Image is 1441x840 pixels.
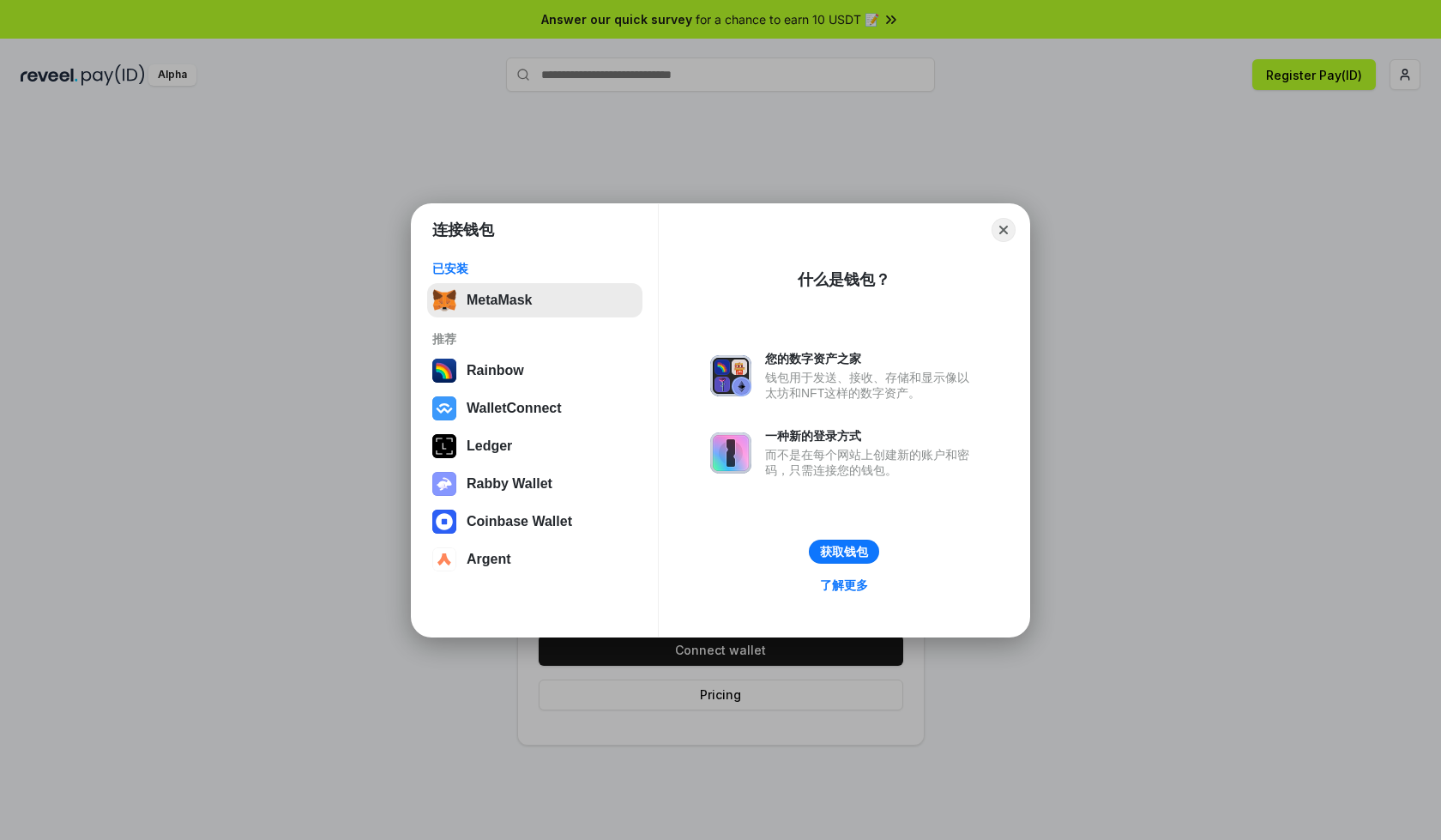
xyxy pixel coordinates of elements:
[432,288,456,312] img: svg+xml,%3Csvg%20fill%3D%22none%22%20height%3D%2233%22%20viewBox%3D%220%200%2035%2033%22%20width%...
[765,428,978,444] div: 一种新的登录方式
[427,542,642,577] button: Argent
[432,396,456,420] img: svg+xml,%3Csvg%20width%3D%2228%22%20height%3D%2228%22%20viewBox%3D%220%200%2028%2028%22%20fill%3D...
[467,438,512,454] div: Ledger
[427,429,642,463] button: Ledger
[467,363,524,378] div: Rainbow
[432,220,494,240] h1: 连接钱包
[432,434,456,458] img: svg+xml,%3Csvg%20xmlns%3D%22http%3A%2F%2Fwww.w3.org%2F2000%2Fsvg%22%20width%3D%2228%22%20height%3...
[432,510,456,534] img: svg+xml,%3Csvg%20width%3D%2228%22%20height%3D%2228%22%20viewBox%3D%220%200%2028%2028%22%20fill%3D...
[427,391,642,426] button: WalletConnect
[710,355,751,396] img: svg+xml,%3Csvg%20xmlns%3D%22http%3A%2F%2Fwww.w3.org%2F2000%2Fsvg%22%20fill%3D%22none%22%20viewBox...
[432,331,637,347] div: 推荐
[467,476,552,492] div: Rabby Wallet
[427,467,642,501] button: Rabby Wallet
[432,359,456,383] img: svg+xml,%3Csvg%20width%3D%22120%22%20height%3D%22120%22%20viewBox%3D%220%200%20120%20120%22%20fil...
[810,574,878,596] a: 了解更多
[992,218,1016,242] button: Close
[765,351,978,366] div: 您的数字资产之家
[765,447,978,478] div: 而不是在每个网站上创建新的账户和密码，只需连接您的钱包。
[427,354,642,388] button: Rainbow
[710,432,751,474] img: svg+xml,%3Csvg%20xmlns%3D%22http%3A%2F%2Fwww.w3.org%2F2000%2Fsvg%22%20fill%3D%22none%22%20viewBox...
[432,261,637,276] div: 已安装
[820,544,868,559] div: 获取钱包
[432,472,456,496] img: svg+xml,%3Csvg%20xmlns%3D%22http%3A%2F%2Fwww.w3.org%2F2000%2Fsvg%22%20fill%3D%22none%22%20viewBox...
[427,283,642,317] button: MetaMask
[427,505,642,539] button: Coinbase Wallet
[467,514,572,529] div: Coinbase Wallet
[467,552,511,567] div: Argent
[432,547,456,571] img: svg+xml,%3Csvg%20width%3D%2228%22%20height%3D%2228%22%20viewBox%3D%220%200%2028%2028%22%20fill%3D...
[820,577,868,593] div: 了解更多
[765,370,978,401] div: 钱包用于发送、接收、存储和显示像以太坊和NFT这样的数字资产。
[467,401,562,416] div: WalletConnect
[798,269,890,290] div: 什么是钱包？
[467,293,532,308] div: MetaMask
[809,540,879,564] button: 获取钱包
